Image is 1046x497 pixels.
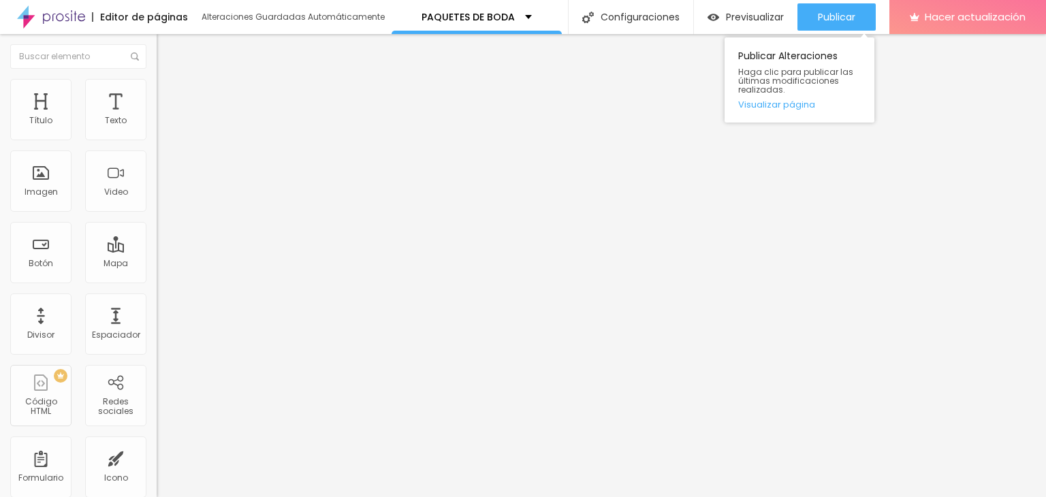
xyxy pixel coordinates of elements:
button: Previsualizar [694,3,797,31]
font: Código HTML [25,396,57,417]
font: Espaciador [92,329,140,340]
font: Botón [29,257,53,269]
font: Publicar [818,10,855,24]
font: Mapa [104,257,128,269]
font: Hacer actualización [925,10,1026,24]
font: Título [29,114,52,126]
font: Redes sociales [98,396,133,417]
button: Publicar [797,3,876,31]
font: Texto [105,114,127,126]
font: Previsualizar [726,10,784,24]
input: Buscar elemento [10,44,146,69]
font: Configuraciones [601,10,680,24]
font: Visualizar página [738,98,815,111]
font: Imagen [25,186,58,197]
a: Visualizar página [738,100,861,109]
font: Publicar Alteraciones [738,49,838,63]
img: view-1.svg [708,12,719,23]
iframe: Editor [157,34,1046,497]
font: Haga clic para publicar las últimas modificaciones realizadas. [738,66,853,95]
font: Divisor [27,329,54,340]
font: PAQUETES DE BODA [422,10,515,24]
font: Formulario [18,472,63,483]
font: Alteraciones Guardadas Automáticamente [202,11,385,22]
font: Editor de páginas [100,10,188,24]
img: Icono [131,52,139,61]
font: Icono [104,472,128,483]
font: Video [104,186,128,197]
img: Icono [582,12,594,23]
